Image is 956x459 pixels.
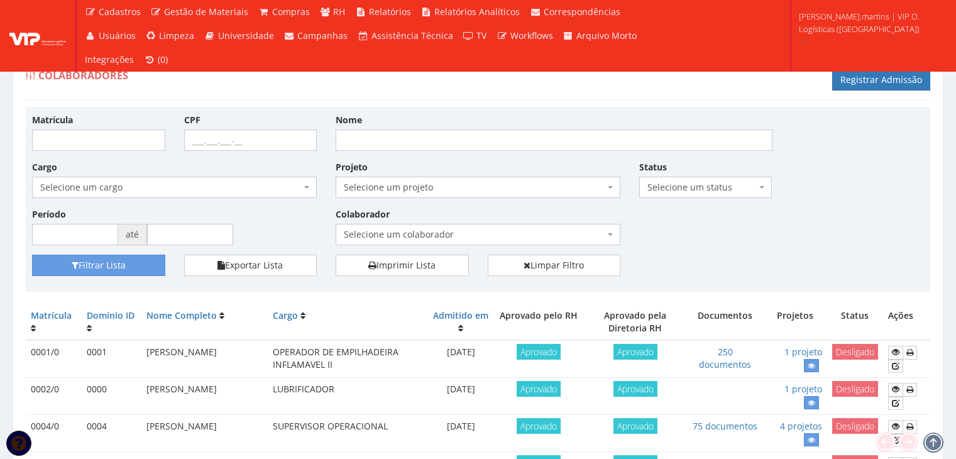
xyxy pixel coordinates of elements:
[99,6,141,18] span: Cadastros
[799,10,940,35] span: [PERSON_NAME].martins | VIP O. Logísticas ([GEOGRAPHIC_DATA])
[613,418,657,434] span: Aprovado
[333,6,345,18] span: RH
[336,224,620,245] span: Selecione um colaborador
[159,30,194,41] span: Limpeza
[488,255,621,276] a: Limpar Filtro
[272,6,310,18] span: Compras
[268,415,428,452] td: SUPERVISOR OPERACIONAL
[784,346,822,358] a: 1 projeto
[613,344,657,360] span: Aprovado
[279,24,353,48] a: Campanhas
[510,30,553,41] span: Workflows
[82,378,141,415] td: 0000
[141,24,200,48] a: Limpeza
[517,418,561,434] span: Aprovado
[517,344,561,360] span: Aprovado
[613,381,657,397] span: Aprovado
[141,340,268,378] td: [PERSON_NAME]
[32,161,57,174] label: Cargo
[762,304,827,340] th: Projetos
[639,161,667,174] label: Status
[80,24,141,48] a: Usuários
[164,6,248,18] span: Gestão de Materiais
[273,309,298,321] a: Cargo
[336,177,620,198] span: Selecione um projeto
[369,6,411,18] span: Relatórios
[218,30,274,41] span: Universidade
[40,181,301,194] span: Selecione um cargo
[344,228,605,241] span: Selecione um colaborador
[428,415,493,452] td: [DATE]
[82,415,141,452] td: 0004
[827,304,883,340] th: Status
[336,208,390,221] label: Colaborador
[32,177,317,198] span: Selecione um cargo
[883,304,930,340] th: Ações
[297,30,348,41] span: Campanhas
[433,309,488,321] a: Admitido em
[576,30,637,41] span: Arquivo Morto
[832,344,878,360] span: Desligado
[493,304,583,340] th: Aprovado pelo RH
[32,255,165,276] button: Filtrar Lista
[434,6,520,18] span: Relatórios Analíticos
[428,378,493,415] td: [DATE]
[87,309,135,321] a: Domínio ID
[38,69,128,82] span: Colaboradores
[82,340,141,378] td: 0001
[268,340,428,378] td: OPERADOR DE EMPILHADEIRA INFLAMAVEL II
[139,48,173,72] a: (0)
[99,30,136,41] span: Usuários
[428,340,493,378] td: [DATE]
[784,383,822,395] a: 1 projeto
[141,378,268,415] td: [PERSON_NAME]
[184,130,317,151] input: ___.___.___-__
[832,69,930,91] a: Registrar Admissão
[184,255,317,276] button: Exportar Lista
[336,114,362,126] label: Nome
[26,415,82,452] td: 0004/0
[9,26,66,45] img: logo
[26,378,82,415] td: 0002/0
[639,177,772,198] span: Selecione um status
[85,53,134,65] span: Integrações
[832,418,878,434] span: Desligado
[268,378,428,415] td: LUBRIFICADOR
[80,48,139,72] a: Integrações
[458,24,492,48] a: TV
[832,381,878,397] span: Desligado
[118,224,147,245] span: até
[141,415,268,452] td: [PERSON_NAME]
[344,181,605,194] span: Selecione um projeto
[583,304,688,340] th: Aprovado pela Diretoria RH
[699,346,751,370] a: 250 documentos
[492,24,558,48] a: Workflows
[476,30,486,41] span: TV
[26,340,82,378] td: 0001/0
[371,30,453,41] span: Assistência Técnica
[647,181,757,194] span: Selecione um status
[558,24,642,48] a: Arquivo Morto
[199,24,279,48] a: Universidade
[517,381,561,397] span: Aprovado
[780,420,822,432] a: 4 projetos
[544,6,620,18] span: Correspondências
[336,255,469,276] a: Imprimir Lista
[146,309,217,321] a: Nome Completo
[353,24,458,48] a: Assistência Técnica
[158,53,168,65] span: (0)
[31,309,72,321] a: Matrícula
[688,304,762,340] th: Documentos
[336,161,368,174] label: Projeto
[693,420,757,432] a: 75 documentos
[32,114,73,126] label: Matrícula
[32,208,66,221] label: Período
[184,114,201,126] label: CPF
